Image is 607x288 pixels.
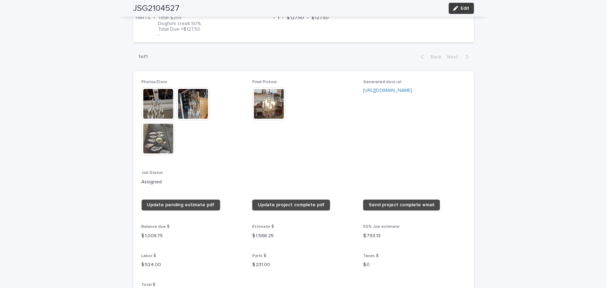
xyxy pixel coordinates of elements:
span: Estimate $ [252,225,274,229]
span: Next [447,55,463,59]
p: PARTS [136,15,151,21]
a: Update project complete pdf [252,200,330,211]
p: • [282,15,284,21]
p: $ 0 [363,262,466,269]
span: Update project complete pdf [258,203,325,208]
span: Final Picture [252,80,277,84]
button: Next [445,54,474,60]
p: 1 of 1 [133,48,154,65]
p: • [273,15,275,21]
span: Photos/Docs [142,80,168,84]
p: $ 231.00 [252,262,355,269]
p: • [307,15,309,21]
span: Taxes $ [363,254,379,258]
h2: JSG2104527 [133,3,180,14]
span: Update pending estimate pdf [147,203,215,208]
button: Edit [449,3,474,14]
span: Total $ [142,283,156,287]
p: $ 793.13 [363,233,466,240]
p: $ 127.50 [287,15,304,21]
p: $ 924.00 [142,262,244,269]
span: Labor $ [142,254,157,258]
span: Generated docs url [363,80,401,84]
p: • [154,15,155,21]
p: $ 1,586.25 [252,233,355,240]
a: Update pending estimate pdf [142,200,220,211]
p: 1 [278,15,280,21]
a: Send project complete email [363,200,440,211]
span: Send project complete email [369,203,434,208]
span: 50% Job estimate [363,225,400,229]
p: $ 1,008.75 [142,233,244,240]
span: Balance due $ [142,225,170,229]
p: Assigned [142,179,466,186]
button: Back [415,54,445,60]
p: $ 127.50 [312,15,329,21]
a: [URL][DOMAIN_NAME] [363,88,412,93]
span: Edit [461,6,470,11]
span: Back [427,55,442,59]
span: Job Status [142,171,163,175]
span: Parts $ [252,254,266,258]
